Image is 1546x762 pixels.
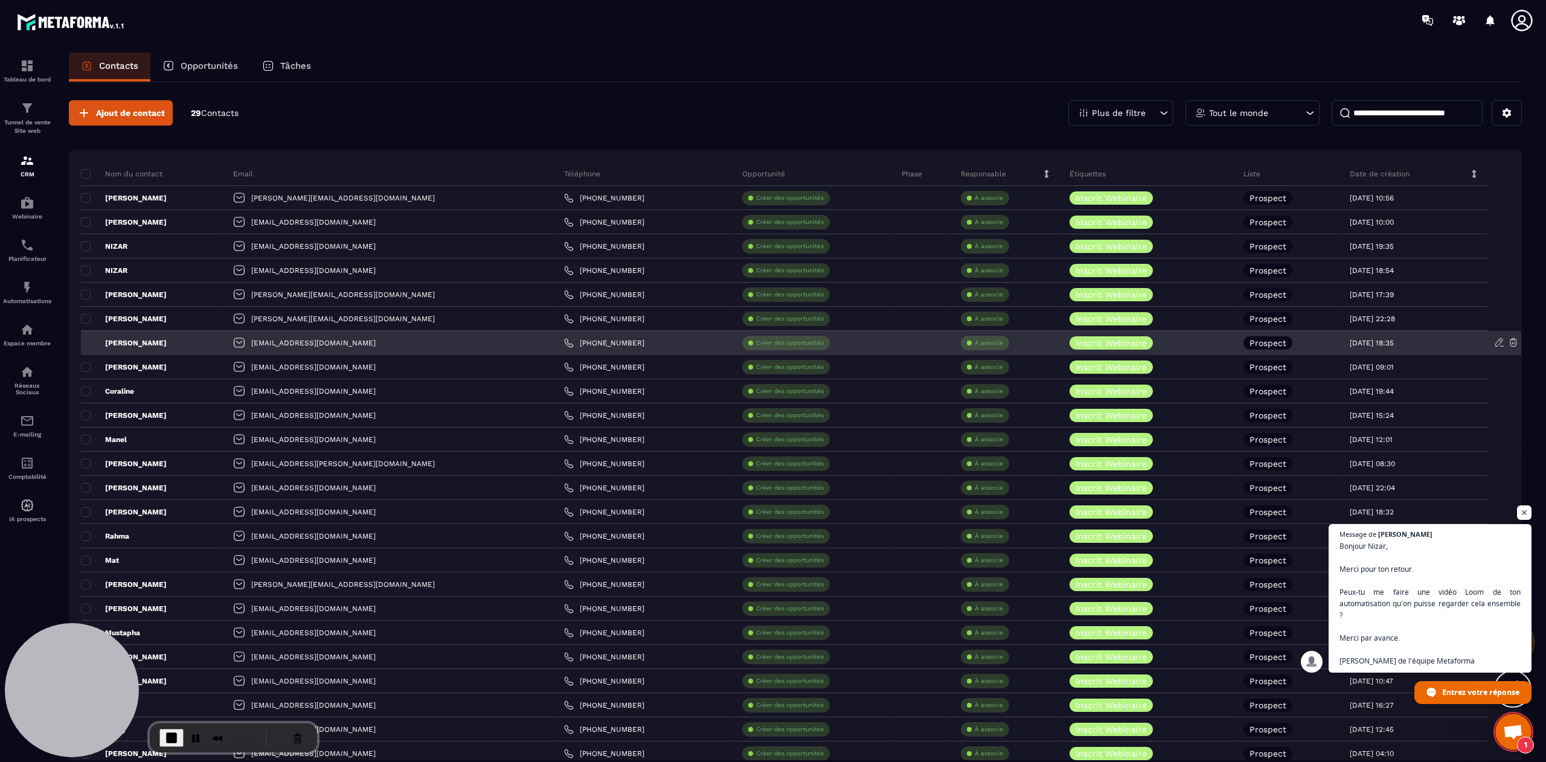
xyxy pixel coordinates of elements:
span: Entrez votre réponse [1442,682,1519,703]
a: formationformationCRM [3,144,51,187]
p: À associe [975,459,1003,468]
p: [DATE] 22:28 [1350,315,1395,323]
p: IA prospects [3,516,51,522]
img: formation [20,101,34,115]
p: Créer des opportunités [756,435,824,444]
p: À associe [975,532,1003,540]
p: [DATE] 12:01 [1350,435,1393,444]
a: Opportunités [150,53,250,82]
p: Créer des opportunités [756,629,824,637]
p: Inscrit Webinaire [1076,411,1147,420]
p: Inscrit Webinaire [1076,266,1147,275]
p: Créer des opportunités [756,677,824,685]
p: Prospect [1249,677,1286,685]
p: À associe [975,339,1003,347]
p: Créer des opportunités [756,701,824,709]
p: Prospect [1249,194,1286,202]
p: Inscrit Webinaire [1076,508,1147,516]
p: Prospect [1249,266,1286,275]
p: Créer des opportunités [756,387,824,395]
a: [PHONE_NUMBER] [564,604,644,613]
img: social-network [20,365,34,379]
img: formation [20,153,34,168]
a: [PHONE_NUMBER] [564,193,644,203]
p: [DATE] 19:35 [1350,242,1394,251]
p: Prospect [1249,435,1286,444]
p: Prospect [1249,387,1286,395]
p: Créer des opportunités [756,315,824,323]
a: [PHONE_NUMBER] [564,459,644,469]
p: [DATE] 09:01 [1350,363,1394,371]
a: [PHONE_NUMBER] [564,435,644,444]
p: À associe [975,556,1003,565]
p: Email [233,169,253,179]
a: Tâches [250,53,323,82]
a: [PHONE_NUMBER] [564,676,644,686]
button: Ajout de contact [69,100,173,126]
a: Ouvrir le chat [1495,714,1532,750]
p: Inscrit Webinaire [1076,339,1147,347]
p: Prospect [1249,701,1286,709]
p: [PERSON_NAME] [81,338,167,348]
p: [PERSON_NAME] [81,604,167,613]
p: Inscrit Webinaire [1076,629,1147,637]
img: automations [20,196,34,210]
p: Créer des opportunités [756,725,824,734]
p: Créer des opportunités [756,363,824,371]
p: [PERSON_NAME] [81,483,167,493]
span: Message de [1339,531,1376,537]
p: À associe [975,218,1003,226]
p: NIZAR [81,266,127,275]
p: Prospect [1249,339,1286,347]
p: Liste [1243,169,1260,179]
a: [PHONE_NUMBER] [564,652,644,662]
p: E-mailing [3,431,51,438]
p: Nom du contact [81,169,162,179]
p: Contacts [99,60,138,71]
p: À associe [975,387,1003,395]
p: Inscrit Webinaire [1076,532,1147,540]
p: À associe [975,580,1003,589]
a: [PHONE_NUMBER] [564,242,644,251]
p: Prospect [1249,629,1286,637]
p: [PERSON_NAME] [81,217,167,227]
p: Prospect [1249,725,1286,734]
p: Inscrit Webinaire [1076,315,1147,323]
p: [DATE] 22:04 [1350,484,1395,492]
a: schedulerschedulerPlanificateur [3,229,51,271]
p: [PERSON_NAME] [81,290,167,299]
p: À associe [975,435,1003,444]
p: Prospect [1249,508,1286,516]
p: Coraline [81,386,134,396]
p: [PERSON_NAME] [81,459,167,469]
p: Opportunité [742,169,785,179]
p: Inscrit Webinaire [1076,290,1147,299]
p: Inscrit Webinaire [1076,580,1147,589]
a: [PHONE_NUMBER] [564,266,644,275]
p: Prospect [1249,484,1286,492]
a: automationsautomationsAutomatisations [3,271,51,313]
p: Prospect [1249,532,1286,540]
p: Créer des opportunités [756,339,824,347]
p: Phase [902,169,922,179]
p: Inscrit Webinaire [1076,459,1147,468]
img: automations [20,280,34,295]
a: [PHONE_NUMBER] [564,531,644,541]
p: [PERSON_NAME] [81,314,167,324]
p: Inscrit Webinaire [1076,556,1147,565]
a: [PHONE_NUMBER] [564,580,644,589]
p: À associe [975,653,1003,661]
p: À associe [975,701,1003,709]
img: formation [20,59,34,73]
p: Prospect [1249,580,1286,589]
p: Opportunités [181,60,238,71]
a: [PHONE_NUMBER] [564,217,644,227]
p: Créer des opportunités [756,749,824,758]
p: Inscrit Webinaire [1076,725,1147,734]
a: [PHONE_NUMBER] [564,555,644,565]
p: [DATE] 18:35 [1350,339,1394,347]
a: Contacts [69,53,150,82]
p: Webinaire [3,213,51,220]
p: Prospect [1249,411,1286,420]
a: formationformationTableau de bord [3,50,51,92]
